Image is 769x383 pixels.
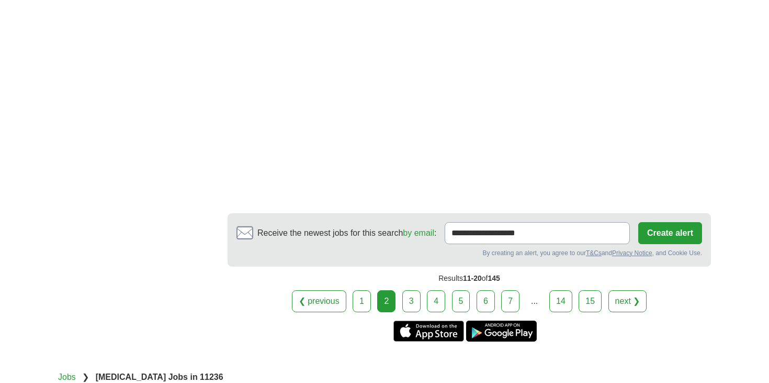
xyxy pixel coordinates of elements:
[292,290,346,312] a: ❮ previous
[393,321,464,342] a: Get the iPhone app
[608,290,647,312] a: next ❯
[228,267,711,290] div: Results of
[452,290,470,312] a: 5
[427,290,445,312] a: 4
[96,373,223,381] strong: [MEDICAL_DATA] Jobs in 11236
[353,290,371,312] a: 1
[549,290,572,312] a: 14
[466,321,537,342] a: Get the Android app
[236,248,702,258] div: By creating an alert, you agree to our and , and Cookie Use.
[58,373,76,381] a: Jobs
[377,290,395,312] div: 2
[638,222,702,244] button: Create alert
[501,290,519,312] a: 7
[488,274,500,282] span: 145
[463,274,482,282] span: 11-20
[477,290,495,312] a: 6
[612,249,652,257] a: Privacy Notice
[524,291,545,312] div: ...
[586,249,602,257] a: T&Cs
[579,290,602,312] a: 15
[82,373,89,381] span: ❯
[402,290,421,312] a: 3
[257,227,436,239] span: Receive the newest jobs for this search :
[403,228,434,237] a: by email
